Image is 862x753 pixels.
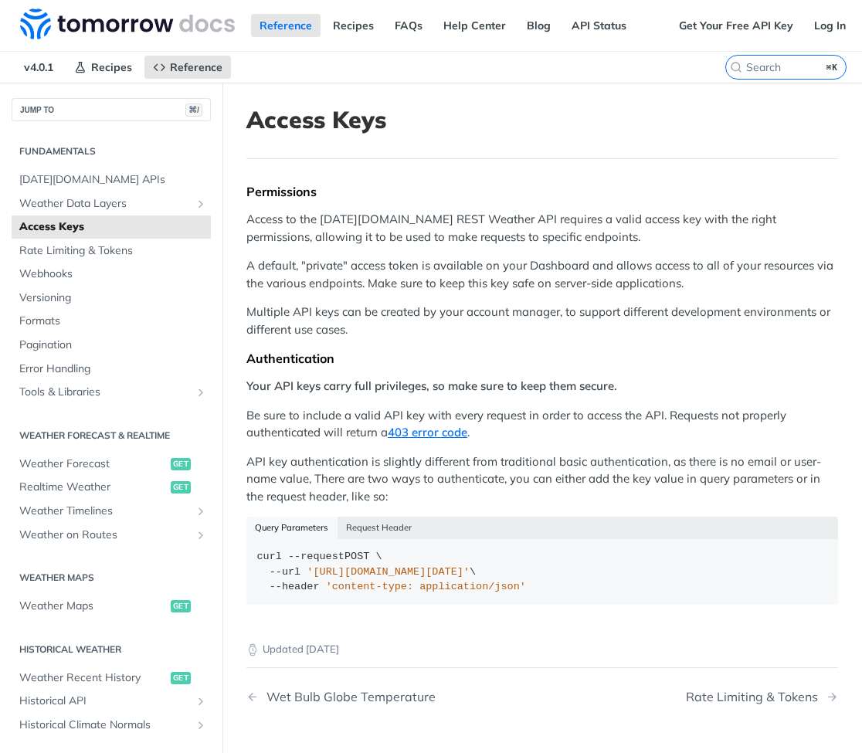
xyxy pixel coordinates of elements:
span: Formats [19,314,207,329]
a: [DATE][DOMAIN_NAME] APIs [12,168,211,192]
strong: Your API keys carry full privileges, so make sure to keep them secure. [246,378,617,393]
a: Historical Climate NormalsShow subpages for Historical Climate Normals [12,714,211,737]
span: --header [270,581,320,592]
nav: Pagination Controls [246,674,838,720]
p: Multiple API keys can be created by your account manager, to support different development enviro... [246,304,838,338]
svg: Search [730,61,742,73]
div: Permissions [246,184,838,199]
h2: Weather Maps [12,571,211,585]
span: Recipes [91,60,132,74]
span: Weather on Routes [19,527,191,543]
h1: Access Keys [246,106,838,134]
a: Realtime Weatherget [12,476,211,499]
span: v4.0.1 [15,56,62,79]
a: Next Page: Rate Limiting & Tokens [686,690,838,704]
a: Weather TimelinesShow subpages for Weather Timelines [12,500,211,523]
span: get [171,600,191,612]
span: [DATE][DOMAIN_NAME] APIs [19,172,207,188]
a: Reference [251,14,321,37]
kbd: ⌘K [823,59,842,75]
span: Historical Climate Normals [19,717,191,733]
span: get [171,672,191,684]
img: Tomorrow.io Weather API Docs [20,8,235,39]
a: Weather Mapsget [12,595,211,618]
span: Error Handling [19,361,207,377]
h2: Weather Forecast & realtime [12,429,211,443]
span: Weather Recent History [19,670,167,686]
a: Log In [806,14,854,37]
a: Weather on RoutesShow subpages for Weather on Routes [12,524,211,547]
a: Reference [144,56,231,79]
a: 403 error code [388,425,467,439]
h2: Historical Weather [12,643,211,656]
p: Updated [DATE] [246,642,838,657]
span: --request [288,551,344,562]
a: Get Your Free API Key [670,14,802,37]
button: Show subpages for Weather on Routes [195,529,207,541]
a: Versioning [12,287,211,310]
p: Access to the [DATE][DOMAIN_NAME] REST Weather API requires a valid access key with the right per... [246,211,838,246]
h2: Fundamentals [12,144,211,158]
div: Wet Bulb Globe Temperature [259,690,436,704]
span: ⌘/ [185,103,202,117]
span: get [171,481,191,494]
span: Access Keys [19,219,207,235]
a: Recipes [66,56,141,79]
p: Be sure to include a valid API key with every request in order to access the API. Requests not pr... [246,407,838,442]
a: Recipes [324,14,382,37]
span: curl [257,551,282,562]
span: Realtime Weather [19,480,167,495]
span: Versioning [19,290,207,306]
div: Rate Limiting & Tokens [686,690,826,704]
button: Show subpages for Historical Climate Normals [195,719,207,731]
div: Authentication [246,351,838,366]
a: Tools & LibrariesShow subpages for Tools & Libraries [12,381,211,404]
button: Show subpages for Historical API [195,695,207,707]
a: Rate Limiting & Tokens [12,239,211,263]
button: Show subpages for Weather Data Layers [195,198,207,210]
span: Webhooks [19,266,207,282]
a: Access Keys [12,215,211,239]
button: Show subpages for Tools & Libraries [195,386,207,399]
button: Show subpages for Weather Timelines [195,505,207,517]
a: Formats [12,310,211,333]
a: Webhooks [12,263,211,286]
a: Error Handling [12,358,211,381]
button: JUMP TO⌘/ [12,98,211,121]
a: Blog [518,14,559,37]
p: API key authentication is slightly different from traditional basic authentication, as there is n... [246,453,838,506]
span: '[URL][DOMAIN_NAME][DATE]' [307,566,470,578]
a: Weather Data LayersShow subpages for Weather Data Layers [12,192,211,215]
span: Reference [170,60,222,74]
p: A default, "private" access token is available on your Dashboard and allows access to all of your... [246,257,838,292]
a: API Status [563,14,635,37]
span: get [171,458,191,470]
span: Tools & Libraries [19,385,191,400]
a: Historical APIShow subpages for Historical API [12,690,211,713]
div: POST \ \ [257,549,828,595]
a: Previous Page: Wet Bulb Globe Temperature [246,690,500,704]
button: Request Header [338,517,421,538]
span: Rate Limiting & Tokens [19,243,207,259]
span: 'content-type: application/json' [326,581,526,592]
span: Weather Forecast [19,456,167,472]
span: Weather Maps [19,599,167,614]
a: Pagination [12,334,211,357]
span: Pagination [19,337,207,353]
span: Weather Timelines [19,504,191,519]
span: Weather Data Layers [19,196,191,212]
a: Help Center [435,14,514,37]
span: --url [270,566,301,578]
a: Weather Forecastget [12,453,211,476]
a: Weather Recent Historyget [12,667,211,690]
span: Historical API [19,694,191,709]
a: FAQs [386,14,431,37]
